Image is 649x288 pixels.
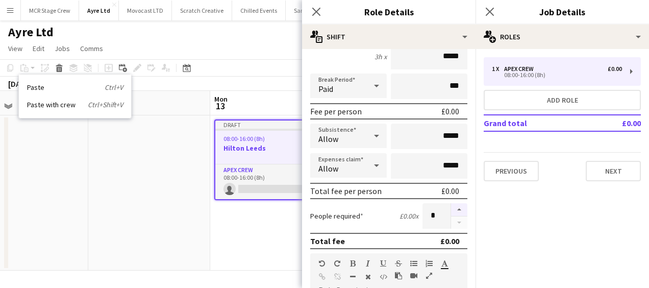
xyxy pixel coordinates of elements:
button: Paste as plain text [395,272,402,280]
button: Sandpit Creations [286,1,349,20]
button: Add role [484,90,641,110]
div: Apex Crew [504,65,538,73]
a: View [4,42,27,55]
div: 3h x [375,52,387,61]
div: £0.00 x [400,211,418,221]
button: Underline [380,259,387,268]
button: Movocast LTD [119,1,172,20]
button: Fullscreen [426,272,433,280]
h3: Role Details [302,5,476,18]
button: Ayre Ltd [79,1,119,20]
div: Fee per person [310,106,362,116]
a: Paste with crew [27,100,123,109]
a: Paste [27,83,123,92]
button: Bold [349,259,356,268]
button: Undo [318,259,326,268]
span: Paid [318,84,333,94]
button: HTML Code [380,273,387,281]
i: Ctrl+Shift+V [88,100,123,109]
span: Jobs [55,44,70,53]
div: Roles [476,25,649,49]
td: Grand total [484,115,592,131]
app-card-role: Apex Crew0/108:00-16:00 (8h) [215,164,328,199]
app-job-card: Draft08:00-16:00 (8h)0/1Hilton Leeds1 RoleApex Crew0/108:00-16:00 (8h) [214,119,329,200]
button: Redo [334,259,341,268]
button: MCR Stage Crew [21,1,79,20]
button: Horizontal Line [349,273,356,281]
button: Clear Formatting [364,273,371,281]
i: Ctrl+V [105,83,123,92]
button: Increase [451,203,467,217]
h1: Ayre Ltd [8,25,54,40]
span: 08:00-16:00 (8h) [223,135,265,142]
label: People required [310,211,363,221]
button: Previous [484,161,539,181]
button: Italic [364,259,371,268]
span: 13 [213,100,228,112]
a: Comms [76,42,107,55]
span: Comms [80,44,103,53]
div: Draft [215,121,328,129]
button: Chilled Events [232,1,286,20]
div: Total fee [310,236,345,246]
button: Ordered List [426,259,433,268]
button: Unordered List [410,259,417,268]
button: Strikethrough [395,259,402,268]
div: £0.00 [440,236,459,246]
a: Edit [29,42,48,55]
div: £0.00 [441,106,459,116]
div: [DATE] [8,79,32,89]
span: Allow [318,134,338,144]
a: Jobs [51,42,74,55]
button: Insert video [410,272,417,280]
span: Mon [214,94,228,104]
h3: Job Details [476,5,649,18]
div: 08:00-16:00 (8h) [492,73,622,78]
div: Total fee per person [310,186,382,196]
div: £0.00 [608,65,622,73]
button: Text Color [441,259,448,268]
span: Allow [318,163,338,174]
td: £0.00 [592,115,641,131]
button: Scratch Creative [172,1,232,20]
div: Shift [302,25,476,49]
button: Next [586,161,641,181]
div: £0.00 [441,186,459,196]
span: View [8,44,22,53]
h3: Hilton Leeds [215,143,328,153]
div: 1 x [492,65,504,73]
span: Edit [33,44,44,53]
